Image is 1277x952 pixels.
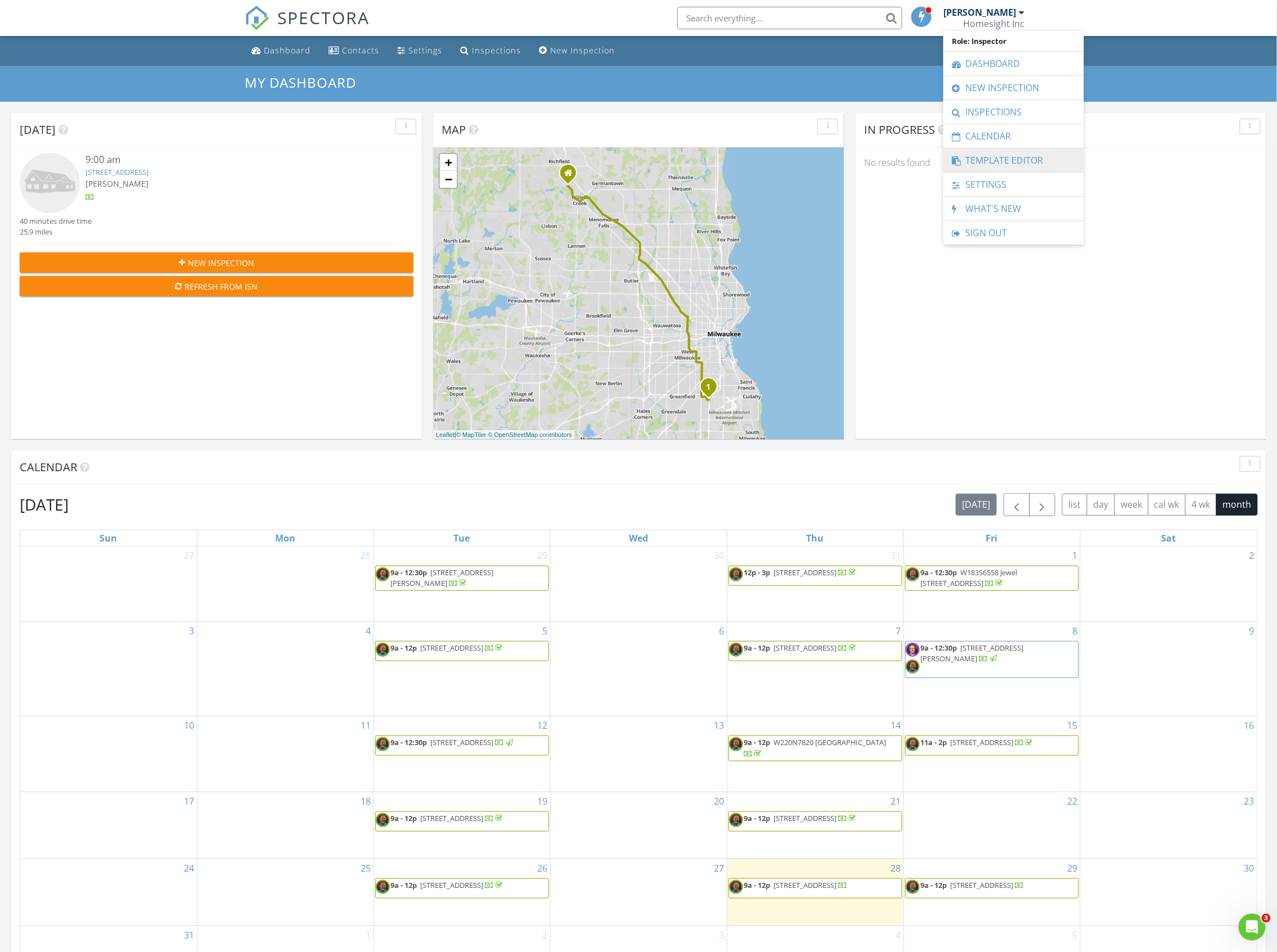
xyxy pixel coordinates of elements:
[245,73,356,92] span: My Dashboard
[197,859,374,926] td: Go to August 25, 2025
[729,567,743,581] img: screenshot_20250131_164343_1.png
[1262,914,1271,923] span: 3
[627,530,650,546] a: Wednesday
[921,567,1018,588] span: W183S6558 Jewel [STREET_ADDRESS]
[856,147,1266,178] div: No results found
[1159,530,1178,546] a: Saturday
[187,622,197,640] a: Go to August 3, 2025
[889,859,903,877] a: Go to August 28, 2025
[1114,494,1149,516] button: week
[1087,494,1115,516] button: day
[197,621,374,716] td: Go to August 4, 2025
[182,859,197,877] a: Go to August 24, 2025
[905,736,1079,756] a: 11a - 2p [STREET_ADDRESS]
[744,643,771,653] span: 9a - 12p
[949,76,1078,100] a: New Inspection
[712,859,727,877] a: Go to August 27, 2025
[421,643,484,653] span: [STREET_ADDRESS]
[1080,547,1257,622] td: Go to August 2, 2025
[541,622,550,640] a: Go to August 5, 2025
[774,880,837,890] span: [STREET_ADDRESS]
[1065,716,1080,734] a: Go to August 15, 2025
[744,567,858,577] a: 12p - 3p [STREET_ADDRESS]
[375,566,549,591] a: 9a - 12:30p [STREET_ADDRESS][PERSON_NAME]
[324,40,384,61] a: Contacts
[949,173,1078,196] a: Settings
[729,880,743,894] img: screenshot_20250131_164343_1.png
[534,40,619,61] a: New Inspection
[1239,914,1266,941] iframe: Intercom live chat
[86,153,381,167] div: 9:00 am
[921,737,947,747] span: 11a - 2p
[949,148,1078,172] a: Template Editor
[364,926,374,944] a: Go to September 1, 2025
[727,859,903,926] td: Go to August 28, 2025
[744,737,771,747] span: 9a - 12p
[949,197,1078,220] a: What's New
[903,547,1080,622] td: Go to August 1, 2025
[182,792,197,810] a: Go to August 17, 2025
[391,813,417,823] span: 9a - 12p
[391,643,417,653] span: 9a - 12p
[374,859,550,926] td: Go to August 26, 2025
[97,530,119,546] a: Sunday
[1062,494,1087,516] button: list
[921,643,1024,664] a: 9a - 12:30p [STREET_ADDRESS][PERSON_NAME]
[359,792,374,810] a: Go to August 18, 2025
[906,643,920,657] img: scottcircle.png
[264,45,311,56] div: Dashboard
[894,926,903,944] a: Go to September 4, 2025
[442,122,466,137] span: Map
[20,459,77,475] span: Calendar
[391,737,515,747] a: 9a - 12:30p [STREET_ADDRESS]
[277,6,370,29] span: SPECTORA
[391,813,505,823] a: 9a - 12p [STREET_ADDRESS]
[541,926,550,944] a: Go to September 2, 2025
[729,643,743,657] img: screenshot_20250131_164343_1.png
[375,811,549,832] a: 9a - 12p [STREET_ADDRESS]
[182,926,197,944] a: Go to August 31, 2025
[20,859,197,926] td: Go to August 24, 2025
[375,736,549,756] a: 9a - 12:30p [STREET_ADDRESS]
[20,621,197,716] td: Go to August 3, 2025
[709,386,716,393] div: 4912 S 19th St Unit A, Milwaukee, WI 53221
[774,737,887,747] span: W220N7820 [GEOGRAPHIC_DATA]
[188,257,254,269] span: New Inspection
[727,547,903,622] td: Go to July 31, 2025
[906,660,920,674] img: screenshot_20250131_164343_1.png
[1071,926,1080,944] a: Go to September 5, 2025
[921,643,957,653] span: 9a - 12:30p
[744,567,771,577] span: 12p - 3p
[903,859,1080,926] td: Go to August 29, 2025
[1242,716,1257,734] a: Go to August 16, 2025
[712,792,727,810] a: Go to August 20, 2025
[744,880,848,890] a: 9a - 12p [STREET_ADDRESS]
[894,622,903,640] a: Go to August 7, 2025
[20,276,413,296] button: Refresh from ISN
[391,567,428,577] span: 9a - 12:30p
[374,716,550,792] td: Go to August 12, 2025
[182,716,197,734] a: Go to August 10, 2025
[391,880,417,890] span: 9a - 12p
[729,813,743,827] img: screenshot_20250131_164343_1.png
[744,813,858,823] a: 9a - 12p [STREET_ADDRESS]
[1071,622,1080,640] a: Go to August 8, 2025
[1242,859,1257,877] a: Go to August 30, 2025
[408,45,442,56] div: Settings
[86,178,149,189] span: [PERSON_NAME]
[536,547,550,565] a: Go to July 29, 2025
[20,216,92,227] div: 40 minutes drive time
[359,716,374,734] a: Go to August 11, 2025
[376,813,390,827] img: screenshot_20250131_164343_1.png
[20,493,69,516] h2: [DATE]
[1242,792,1257,810] a: Go to August 23, 2025
[550,547,727,622] td: Go to July 30, 2025
[20,153,80,213] img: house-placeholder-square-ca63347ab8c70e15b013bc22427d3df0f7f082c62ce06d78aee8ec4e70df452f.jpg
[949,31,1078,51] span: Role: Inspector
[472,45,521,56] div: Inspections
[921,880,947,890] span: 9a - 12p
[376,643,390,657] img: screenshot_20250131_164343_1.png
[712,716,727,734] a: Go to August 13, 2025
[889,547,903,565] a: Go to July 31, 2025
[375,641,549,661] a: 9a - 12p [STREET_ADDRESS]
